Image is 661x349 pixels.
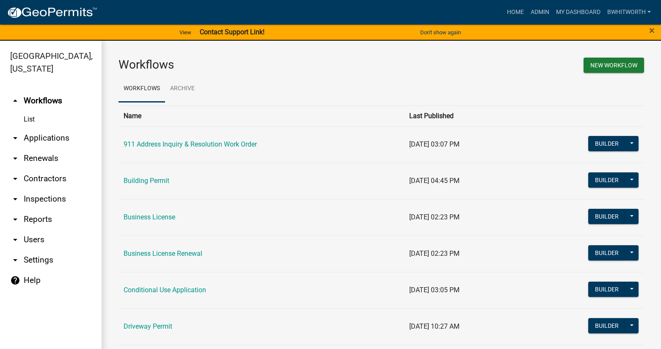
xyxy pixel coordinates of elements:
[10,275,20,285] i: help
[10,255,20,265] i: arrow_drop_down
[409,213,460,221] span: [DATE] 02:23 PM
[10,174,20,184] i: arrow_drop_down
[588,209,625,224] button: Builder
[10,235,20,245] i: arrow_drop_down
[588,245,625,260] button: Builder
[404,105,523,126] th: Last Published
[588,136,625,151] button: Builder
[409,286,460,294] span: [DATE] 03:05 PM
[118,75,165,102] a: Workflows
[118,58,375,72] h3: Workflows
[649,25,655,36] span: ×
[584,58,644,73] button: New Workflow
[10,214,20,224] i: arrow_drop_down
[409,322,460,330] span: [DATE] 10:27 AM
[200,28,264,36] strong: Contact Support Link!
[504,4,527,20] a: Home
[124,213,175,221] a: Business License
[10,96,20,106] i: arrow_drop_up
[124,322,172,330] a: Driveway Permit
[417,25,464,39] button: Don't show again
[10,153,20,163] i: arrow_drop_down
[124,286,206,294] a: Conditional Use Application
[588,318,625,333] button: Builder
[409,140,460,148] span: [DATE] 03:07 PM
[10,133,20,143] i: arrow_drop_down
[10,194,20,204] i: arrow_drop_down
[409,249,460,258] span: [DATE] 02:23 PM
[588,172,625,188] button: Builder
[604,4,654,20] a: BWhitworth
[124,177,169,185] a: Building Permit
[176,25,195,39] a: View
[649,25,655,36] button: Close
[165,75,200,102] a: Archive
[124,249,202,258] a: Business License Renewal
[553,4,604,20] a: My Dashboard
[124,140,257,148] a: 911 Address Inquiry & Resolution Work Order
[588,282,625,297] button: Builder
[527,4,553,20] a: Admin
[118,105,404,126] th: Name
[409,177,460,185] span: [DATE] 04:45 PM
